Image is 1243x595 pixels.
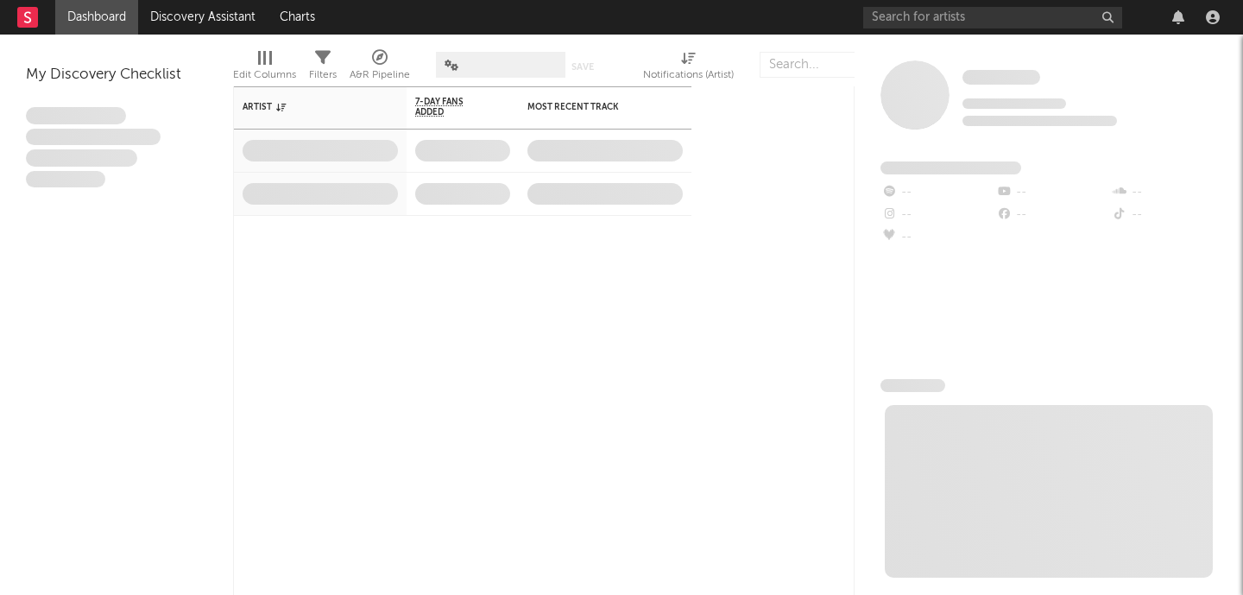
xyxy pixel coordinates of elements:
[962,70,1040,85] span: Some Artist
[415,97,484,117] span: 7-Day Fans Added
[571,62,594,72] button: Save
[26,65,207,85] div: My Discovery Checklist
[995,181,1110,204] div: --
[243,102,372,112] div: Artist
[233,43,296,93] div: Edit Columns
[880,226,995,249] div: --
[350,43,410,93] div: A&R Pipeline
[995,204,1110,226] div: --
[233,65,296,85] div: Edit Columns
[643,65,734,85] div: Notifications (Artist)
[350,65,410,85] div: A&R Pipeline
[1111,181,1226,204] div: --
[527,102,657,112] div: Most Recent Track
[26,129,161,146] span: Integer aliquet in purus et
[962,69,1040,86] a: Some Artist
[1111,204,1226,226] div: --
[880,161,1021,174] span: Fans Added by Platform
[26,171,105,188] span: Aliquam viverra
[760,52,889,78] input: Search...
[880,204,995,226] div: --
[863,7,1122,28] input: Search for artists
[880,379,945,392] span: News Feed
[309,43,337,93] div: Filters
[643,43,734,93] div: Notifications (Artist)
[309,65,337,85] div: Filters
[880,181,995,204] div: --
[962,98,1066,109] span: Tracking Since: [DATE]
[962,116,1117,126] span: 0 fans last week
[26,149,137,167] span: Praesent ac interdum
[26,107,126,124] span: Lorem ipsum dolor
